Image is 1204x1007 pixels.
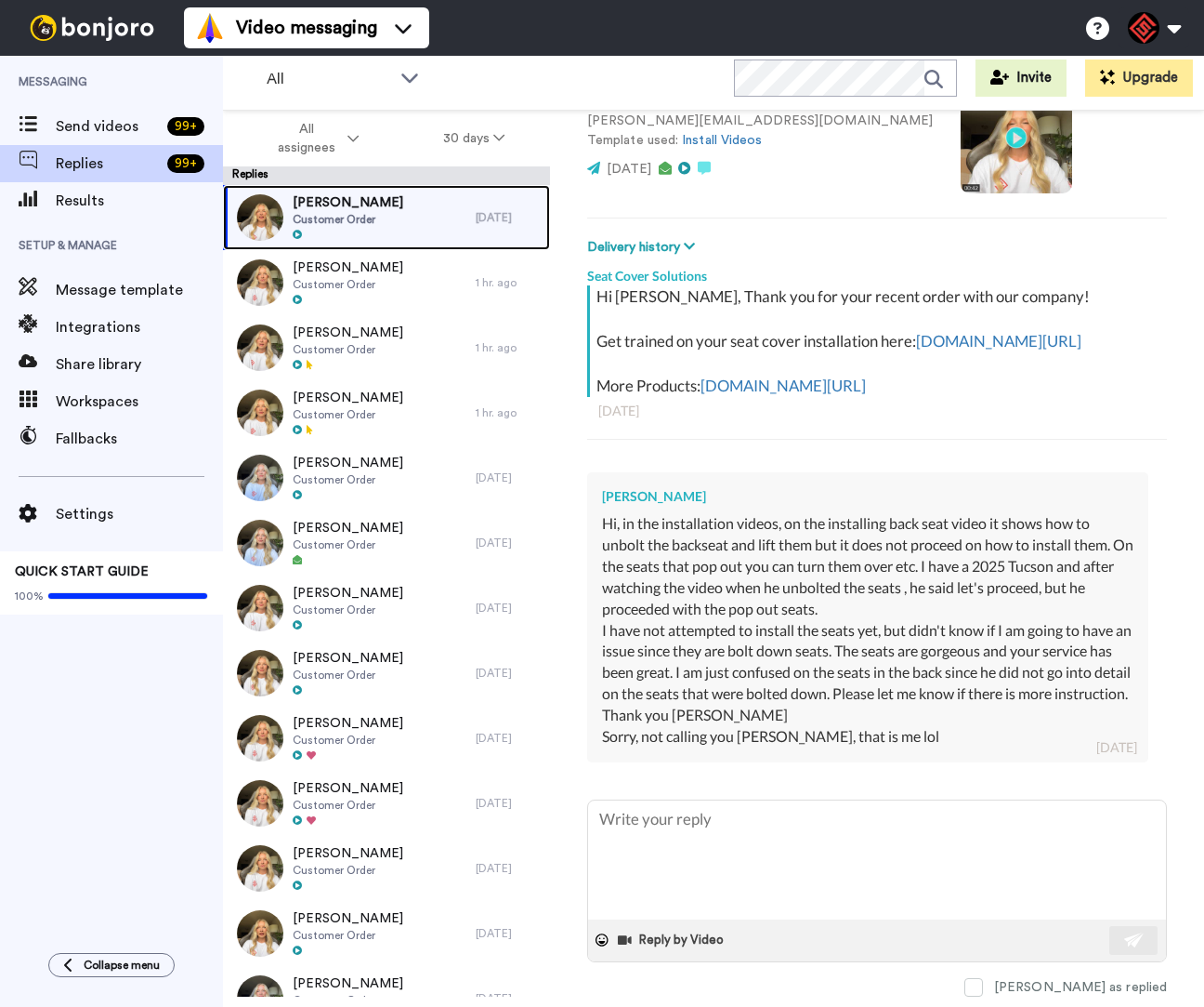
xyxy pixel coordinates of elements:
[700,376,866,395] a: [DOMAIN_NAME][URL]
[293,974,403,993] span: [PERSON_NAME]
[293,863,403,878] span: Customer Order
[293,733,403,748] span: Customer Order
[237,455,283,501] img: e1282bac-9ce8-4f18-8f4c-6da92a1501c7-thumb.jpg
[293,342,403,357] span: Customer Order
[237,910,283,957] img: ce5357cb-026c-433d-aaba-63ae9457c6c3-thumb.jpg
[476,340,541,355] div: 1 hr. ago
[476,536,541,550] div: [DATE]
[476,861,541,876] div: [DATE]
[56,353,223,376] span: Share library
[223,315,550,380] a: [PERSON_NAME]Customer Order1 hr. ago
[56,391,223,413] span: Workspaces
[223,771,550,836] a: [PERSON_NAME]Customer Order[DATE]
[237,390,283,436] img: 71460086-13d0-4ea7-8f99-ec4169d5911f-thumb.jpg
[237,650,283,696] img: ec6d6bee-10c4-4109-a19a-f4a3591eb26e-thumb.jpg
[293,407,403,422] span: Customer Order
[602,487,1133,506] div: [PERSON_NAME]
[293,454,403,472] span: [PERSON_NAME]
[223,185,550,250] a: [PERSON_NAME]Customer Order[DATE]
[167,154,204,173] div: 99 +
[607,163,651,176] span: [DATE]
[1085,60,1193,97] button: Upgrade
[195,13,225,43] img: vm-color.svg
[293,389,403,407] span: [PERSON_NAME]
[237,715,283,762] img: 90a76957-fc76-406e-a1f6-d7d960b8ee2b-thumb.jpg
[237,194,283,241] img: b57aca97-74ef-474d-9708-d75dca591c50-thumb.jpg
[293,193,403,212] span: [PERSON_NAME]
[602,513,1133,619] div: Hi, in the installation videos, on the installing back seat video it shows how to unbolt the back...
[15,565,149,578] span: QUICK START GUIDE
[223,445,550,510] a: [PERSON_NAME]Customer Order[DATE]
[1124,933,1145,947] img: send-white.svg
[223,901,550,966] a: [PERSON_NAME]Customer Order[DATE]
[293,668,403,682] span: Customer Order
[293,584,403,603] span: [PERSON_NAME]
[56,279,223,301] span: Message template
[293,277,403,292] span: Customer Order
[223,510,550,576] a: [PERSON_NAME]Customer Order[DATE]
[56,316,223,338] span: Integrations
[237,585,283,631] img: 89d5d4df-7ea6-4d46-a9db-72cb097bfedb-thumb.jpg
[236,15,377,41] span: Video messaging
[56,503,223,525] span: Settings
[267,68,391,90] span: All
[598,402,1156,420] div: [DATE]
[293,928,403,943] span: Customer Order
[223,641,550,706] a: [PERSON_NAME]Customer Order[DATE]
[994,978,1167,997] div: [PERSON_NAME] as replied
[975,60,1067,97] button: Invite
[293,519,403,537] span: [PERSON_NAME]
[56,190,223,212] span: Results
[227,113,401,165] button: All assignees
[237,259,283,306] img: 05d476df-1321-432e-b90d-c2a64f7b0e38-thumb.jpg
[476,731,541,746] div: [DATE]
[916,331,1081,351] a: [DOMAIN_NAME][URL]
[682,134,762,147] a: Install Videos
[587,112,933,151] p: [PERSON_NAME][EMAIL_ADDRESS][DOMAIN_NAME] Template used:
[293,212,403,227] span: Customer Order
[293,779,403,798] span: [PERSON_NAME]
[22,15,162,41] img: bj-logo-header-white.svg
[223,706,550,771] a: [PERSON_NAME]Customer Order[DATE]
[293,537,403,552] span: Customer Order
[401,122,547,155] button: 30 days
[293,649,403,668] span: [PERSON_NAME]
[293,472,403,487] span: Customer Order
[596,285,1162,397] div: Hi [PERSON_NAME], Thank you for your recent order with our company! Get trained on your seat cove...
[293,909,403,928] span: [PERSON_NAME]
[476,926,541,941] div: [DATE]
[237,780,283,827] img: f8a2bb44-0c62-4a93-b088-f9d16d2b3523-thumb.jpg
[616,926,729,954] button: Reply by Video
[476,666,541,681] div: [DATE]
[476,601,541,616] div: [DATE]
[56,115,160,138] span: Send videos
[602,620,1133,726] div: I have not attempted to install the seats yet, but didn't know if I am going to have an issue sin...
[56,428,223,450] span: Fallbacks
[587,237,700,258] button: Delivery history
[293,844,403,863] span: [PERSON_NAME]
[602,726,1133,748] div: Sorry, not calling you [PERSON_NAME], that is me lol
[293,798,403,813] span: Customer Order
[587,258,1167,285] div: Seat Cover Solutions
[223,836,550,901] a: [PERSON_NAME]Customer Order[DATE]
[237,325,283,371] img: 94d000a7-9dff-4b74-a3b8-681083a5e477-thumb.jpg
[476,275,541,290] div: 1 hr. ago
[268,120,344,157] span: All assignees
[84,958,160,973] span: Collapse menu
[48,953,175,977] button: Collapse menu
[223,250,550,315] a: [PERSON_NAME]Customer Order1 hr. ago
[476,470,541,485] div: [DATE]
[237,845,283,892] img: 89dcf774-2898-4a8e-a888-7c9fa961d07f-thumb.jpg
[223,576,550,641] a: [PERSON_NAME]Customer Order[DATE]
[1096,738,1137,757] div: [DATE]
[293,324,403,342] span: [PERSON_NAME]
[223,380,550,445] a: [PERSON_NAME]Customer Order1 hr. ago
[476,210,541,225] div: [DATE]
[15,589,44,603] span: 100%
[476,796,541,811] div: [DATE]
[476,991,541,1006] div: [DATE]
[476,405,541,420] div: 1 hr. ago
[293,258,403,277] span: [PERSON_NAME]
[237,520,283,566] img: 5158ef29-e9e4-46ad-ac3d-b8a4026ac1f4-thumb.jpg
